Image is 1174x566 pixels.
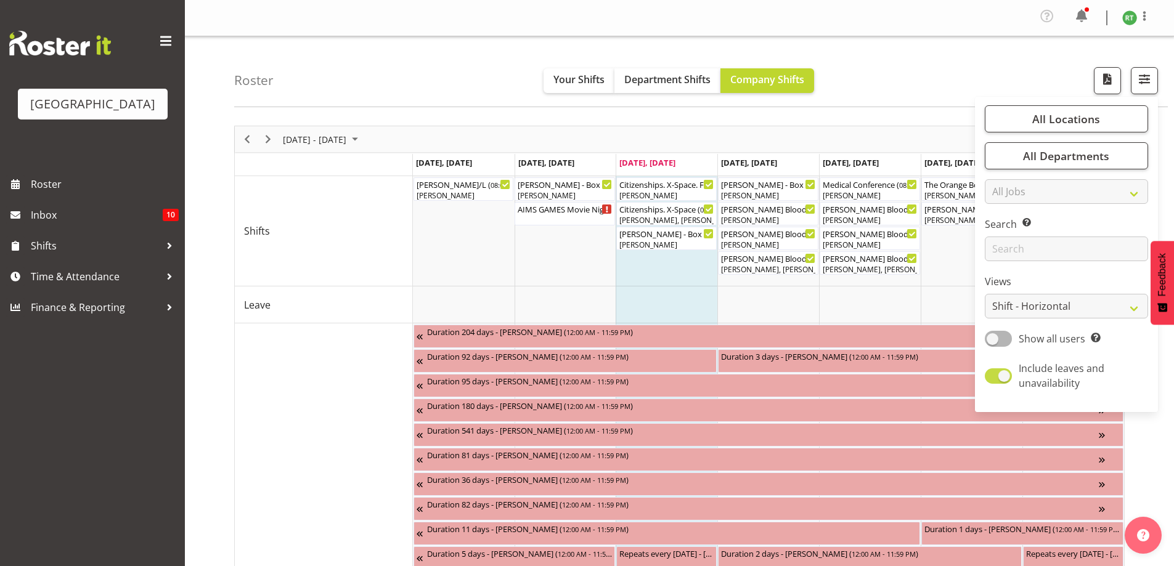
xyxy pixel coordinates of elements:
div: [PERSON_NAME] [721,215,815,226]
div: Unavailability"s event - Duration 11 days - Emma Johns Begin From Monday, August 25, 2025 at 12:0... [414,522,921,545]
span: [DATE] - [DATE] [282,132,348,147]
div: Shifts"s event - Wendy - The Orange Box - Ticketing Box Office Begin From Saturday, September 6, ... [921,202,1022,225]
div: [PERSON_NAME], [PERSON_NAME], [PERSON_NAME], [PERSON_NAME], [PERSON_NAME], [PERSON_NAME] [721,264,815,275]
span: Roster [31,175,179,193]
button: Your Shifts [544,68,614,93]
button: Department Shifts [614,68,720,93]
button: Download a PDF of the roster according to the set date range. [1094,67,1121,94]
div: Duration 92 days - [PERSON_NAME] ( ) [427,350,714,362]
div: [PERSON_NAME] Bloody [PERSON_NAME] FOHM shift ( ) [823,203,917,215]
div: Repeats every [DATE] - [PERSON_NAME] ( ) [1026,547,1120,559]
div: [PERSON_NAME] [619,240,714,251]
img: Rosterit website logo [9,31,111,55]
div: Unavailability"s event - Duration 180 days - Katrina Luca Begin From Friday, July 4, 2025 at 12:0... [414,398,1123,422]
button: September 01 - 07, 2025 [281,132,364,147]
div: [PERSON_NAME] [823,240,917,251]
span: 12:00 AM - 11:59 PM [566,327,630,337]
div: Unavailability"s event - Duration 92 days - Heather Powell Begin From Tuesday, June 3, 2025 at 12... [414,349,717,373]
span: 12:00 AM - 11:59 PM [562,475,626,485]
span: 09:30 AM - 01:00 PM [700,204,764,214]
div: Unavailability"s event - Duration 1 days - Amy Duncanson Begin From Saturday, September 6, 2025 a... [921,522,1123,545]
span: [DATE], [DATE] [619,157,675,168]
div: [PERSON_NAME] - Box Office (Daytime Shifts) ( ) [721,178,815,190]
div: Shifts"s event - Wendy - Box Office (Daytime Shifts) Begin From Wednesday, September 3, 2025 at 1... [616,227,717,250]
span: 12:00 AM - 11:59 PM [562,352,626,362]
div: [PERSON_NAME], [PERSON_NAME], [PERSON_NAME], [PERSON_NAME], [PERSON_NAME], [PERSON_NAME] [823,264,917,275]
button: Previous [239,132,256,147]
div: [PERSON_NAME] - The Orange Box - Ticketing Box Office ( ) [924,203,1019,215]
div: Duration 204 days - [PERSON_NAME] ( ) [427,325,1099,338]
div: Shifts"s event - WENDY A/L Begin From Monday, September 1, 2025 at 8:00:00 AM GMT+12:00 Ends At M... [414,177,514,201]
label: Views [985,274,1148,289]
span: Your Shifts [553,73,605,86]
div: Citizenships. X-Space. FOHM ( ) [619,178,714,190]
div: [PERSON_NAME] - Box Office (Daytime Shifts) ( ) [518,178,612,190]
span: Inbox [31,206,163,224]
div: Unavailability"s event - Duration 36 days - Caro Richards Begin From Sunday, August 10, 2025 at 1... [414,472,1123,496]
div: [PERSON_NAME] Bloody [PERSON_NAME] - Box office ( ) [823,227,917,240]
div: Shifts"s event - Medical Conference Begin From Friday, September 5, 2025 at 8:00:00 AM GMT+12:00 ... [820,177,920,201]
div: [PERSON_NAME] Bloody [PERSON_NAME] FOHM shift ( ) [721,203,815,215]
div: Duration 2 days - [PERSON_NAME] ( ) [721,547,1019,559]
span: [DATE], [DATE] [924,157,980,168]
button: All Locations [985,105,1148,132]
span: All Locations [1032,111,1100,126]
button: Next [260,132,277,147]
div: Duration 180 days - [PERSON_NAME] ( ) [427,399,1099,411]
div: Shifts"s event - Kevin Bloody Wilson Begin From Thursday, September 4, 2025 at 6:30:00 PM GMT+12:... [718,251,818,275]
span: 08:00 AM - 05:30 PM [899,180,963,190]
span: Include leaves and unavailability [1019,362,1104,390]
span: Company Shifts [730,73,804,86]
div: Shifts"s event - Wendy - Box Office (Daytime Shifts) Begin From Tuesday, September 2, 2025 at 10:... [515,177,615,201]
div: [PERSON_NAME] [924,215,1019,226]
span: 12:00 AM - 11:59 PM [562,450,626,460]
div: Medical Conference ( ) [823,178,917,190]
span: Shifts [31,237,160,255]
div: Unavailability"s event - Duration 81 days - Grace Cavell Begin From Thursday, July 17, 2025 at 12... [414,448,1123,471]
button: All Departments [985,142,1148,169]
div: [PERSON_NAME] [721,240,815,251]
div: Shifts"s event - AIMS GAMES Movie Night (backup venue) Cargo Shed Begin From Tuesday, September 2... [515,202,615,225]
div: [PERSON_NAME], [PERSON_NAME] [924,190,1019,201]
span: [DATE], [DATE] [721,157,777,168]
div: Shifts"s event - Kevin Bloody Wilson FOHM shift Begin From Friday, September 5, 2025 at 6:00:00 P... [820,202,920,225]
span: Time & Attendance [31,267,160,286]
div: Next [258,126,279,152]
span: 12:00 AM - 11:59 PM [566,426,630,435]
td: Leave resource [235,286,413,323]
div: [PERSON_NAME] [518,190,612,201]
div: Previous [237,126,258,152]
label: Search [985,217,1148,232]
div: Shifts"s event - Citizenships. X-Space. FOHM Begin From Wednesday, September 3, 2025 at 8:30:00 A... [616,177,717,201]
div: Shifts"s event - Kevin Bloody Wilson FOHM shift Begin From Thursday, September 4, 2025 at 6:00:00... [718,202,818,225]
div: Shifts"s event - Kevin Bloody Wilson Begin From Friday, September 5, 2025 at 6:30:00 PM GMT+12:00... [820,251,920,275]
button: Company Shifts [720,68,814,93]
button: Feedback - Show survey [1151,241,1174,325]
div: Unavailability"s event - Duration 3 days - Beana Badenhorst Begin From Thursday, September 4, 202... [718,349,1123,373]
div: Shifts"s event - Michelle - Kevin Bloody Wilson - Box office Begin From Thursday, September 4, 20... [718,227,818,250]
img: help-xxl-2.png [1137,529,1149,541]
span: 12:00 AM - 11:59 PM [558,549,622,559]
span: Department Shifts [624,73,711,86]
span: 12:00 AM - 11:59 PM [562,499,626,509]
div: Duration 3 days - [PERSON_NAME] ( ) [721,350,1120,362]
div: [PERSON_NAME], [PERSON_NAME], [PERSON_NAME] [619,215,714,226]
div: Shifts"s event - The Orange Box Begin From Saturday, September 6, 2025 at 7:00:00 AM GMT+12:00 En... [921,177,1022,201]
span: 08:00 AM - 05:00 PM [491,180,555,190]
span: 12:00 AM - 11:59 PM [566,401,630,411]
div: [PERSON_NAME] Bloody [PERSON_NAME] - Box office ( ) [721,227,815,240]
div: [PERSON_NAME] [619,190,714,201]
div: Shifts"s event - Renee - Kevin Bloody Wilson - Box office Begin From Friday, September 5, 2025 at... [820,227,920,250]
div: Duration 5 days - [PERSON_NAME] ( ) [427,547,613,559]
span: 12:00 AM - 11:59 PM [1055,524,1119,534]
div: Unavailability"s event - Duration 541 days - Thomas Bohanna Begin From Tuesday, July 8, 2025 at 1... [414,423,1123,447]
span: 10 [163,209,179,221]
td: Shifts resource [235,176,413,286]
div: Unavailability"s event - Duration 82 days - David Fourie Begin From Wednesday, August 20, 2025 at... [414,497,1123,520]
span: 12:00 AM - 11:59 PM [852,549,916,559]
span: 12:00 AM - 11:59 PM [562,376,626,386]
div: Duration 541 days - [PERSON_NAME] ( ) [427,424,1099,436]
span: Show all users [1019,332,1085,346]
span: 12:00 AM - 11:59 PM [562,524,626,534]
div: [PERSON_NAME] [823,190,917,201]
